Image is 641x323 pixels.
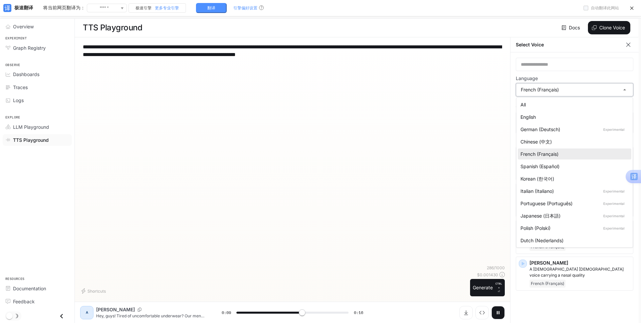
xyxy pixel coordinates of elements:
[520,163,626,170] div: Spanish (Español)
[602,188,626,194] p: Experimental
[520,138,626,145] div: Chinese (中文)
[520,225,626,232] div: Polish (Polski)
[520,188,626,195] div: Italian (Italiano)
[602,126,626,132] p: Experimental
[602,201,626,207] p: Experimental
[602,213,626,219] p: Experimental
[520,150,626,157] div: French (Français)
[520,200,626,207] div: Portuguese (Português)
[520,101,626,108] div: All
[520,113,626,120] div: English
[520,126,626,133] div: German (Deutsch)
[602,225,626,231] p: Experimental
[520,212,626,219] div: Japanese (日本語)
[520,237,626,244] div: Dutch (Nederlands)
[520,175,626,182] div: Korean (한국어)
